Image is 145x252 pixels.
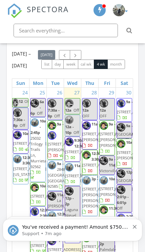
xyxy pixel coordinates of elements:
[107,60,125,69] button: month
[48,192,56,201] img: img_8559.jpeg
[13,166,46,177] span: [STREET_ADDRESS][US_STATE]
[30,207,39,216] img: img_0349.jpeg
[109,176,125,181] span: 10a - 12p
[84,79,96,87] a: Thursday
[82,151,116,173] a: 12:30p - 3:30p [STREET_ADDRESS]
[65,108,71,113] span: 12a
[13,141,46,146] span: [STREET_ADDRESS]
[38,88,46,97] a: Go to August 25, 2025
[13,98,18,107] img: img_7978.jpeg
[100,206,108,214] img: img_7978.jpeg
[22,131,39,136] span: 10a - 12p
[74,163,96,168] span: 11a - 12:30p
[100,176,108,185] img: img_2993.jpg
[99,175,115,205] a: 10a - 12p [STREET_ADDRESS][PERSON_NAME]
[91,176,104,181] span: 3p - 6p
[48,198,77,209] span: La [PERSON_NAME]
[13,154,28,185] a: 12:30p - 3:30p [STREET_ADDRESS][US_STATE]
[38,50,56,60] button: [DATE]
[40,207,54,218] span: 12:30p - 2:30p
[100,99,108,108] img: img_0349.jpeg
[94,60,108,69] button: 4 wk
[100,206,133,227] a: 11:30a - 2p [STREET_ADDRESS]
[30,207,64,229] a: 12:30p - 2:30p [STREET_ADDRESS]
[65,138,74,146] img: img_8559.jpeg
[100,176,133,203] a: 10a - 12p [STREET_ADDRESS][PERSON_NAME]
[65,99,74,108] img: img_7978.jpeg
[57,121,71,127] span: 9a - 12p
[82,186,116,208] span: [STREET_ADDRESS][PERSON_NAME][PERSON_NAME][PERSON_NAME]
[40,183,59,188] span: 10a - 1:15p
[82,175,98,216] a: 3p - 6p [STREET_ADDRESS][PERSON_NAME][PERSON_NAME][PERSON_NAME]
[30,183,39,192] img: img_7978.jpeg
[91,151,105,162] span: 12:30p - 3:30p
[30,136,46,169] span: 25032 Trilogy Trails Ln, Murrieta 92562
[82,176,91,185] img: img_2993.jpg
[8,16,19,26] img: Profile image for Support
[100,121,133,154] a: 9a - 12p [STREET_ADDRESS][PERSON_NAME][PERSON_NAME]
[12,48,38,71] h2: [DATE] – [DATE]
[48,161,86,189] a: 9a - 11:30a 28481 [GEOGRAPHIC_DATA], [GEOGRAPHIC_DATA] 92585
[48,141,81,152] span: [STREET_ADDRESS][PERSON_NAME]
[74,130,79,135] span: Off
[41,60,52,69] button: list
[22,155,36,166] span: 12:30p - 3:30p
[133,14,137,19] button: Dismiss notification
[65,163,98,184] a: 11a - 12:30p [STREET_ADDRESS]
[65,196,74,206] span: 12p - 2p
[125,88,133,97] a: Go to August 30, 2025
[65,173,98,178] span: [STREET_ADDRESS]
[117,123,125,132] img: img_8559.jpeg
[20,123,25,128] span: Off
[65,116,74,124] img: img_2993.jpg
[65,187,74,196] img: img_8559.jpeg
[18,98,23,107] span: 12a
[13,131,22,139] img: img_8559.jpeg
[109,157,116,167] span: 9a - 11a
[99,205,115,228] a: 11:30a - 2p [STREET_ADDRESS]
[82,131,116,142] span: [STREET_ADDRESS][PERSON_NAME]
[82,121,91,130] img: img_8559.jpeg
[109,121,123,127] span: 9a - 12p
[13,131,46,152] a: 10a - 12p [STREET_ADDRESS]
[117,194,129,205] span: 2:01p - 6:01p
[82,108,89,113] span: 12a
[30,99,44,116] span: 6a - 6p
[48,99,56,108] img: img_0349.jpeg
[107,88,116,97] a: Go to August 29, 2025
[7,10,69,23] a: SPECTORA
[119,79,129,87] a: Saturday
[126,99,140,104] span: 9a - 11a
[13,130,28,154] a: 10a - 12p [STREET_ADDRESS]
[70,50,81,60] button: Next
[65,124,74,135] span: 12a - 10p
[65,162,80,186] a: 11a - 12:30p [STREET_ADDRESS]
[3,9,142,32] div: message notification from Support, 7m ago. You've received a payment! Amount $750.00 Fee $0.00 Ne...
[73,88,81,97] a: Go to August 27, 2025
[54,113,60,118] span: Off
[65,137,80,162] a: 9:30a - 12:30p [STREET_ADDRESS]
[82,150,98,175] a: 12:30p - 3:30p [STREET_ADDRESS]
[90,88,98,97] a: Go to August 28, 2025
[65,138,98,160] a: 9:30a - 12:30p [STREET_ADDRESS]
[117,140,125,148] img: img_7978.jpeg
[24,99,30,104] span: Off
[13,155,46,183] a: 12:30p - 3:30p [STREET_ADDRESS][US_STATE]
[57,161,76,166] span: 9a - 11:30a
[30,118,46,177] a: 10a - 2:45p 25032 Trilogy Trails Ln, Murrieta 92562
[15,79,26,87] a: Sunday
[103,79,111,87] a: Friday
[57,192,73,197] span: 11a - 12p
[48,131,56,140] img: img_0349.jpeg
[82,151,91,159] img: img_7978.jpeg
[74,108,79,113] span: Off
[48,108,60,118] span: 7:30a - 8p
[47,120,63,160] a: 9a - 12p [STREET_ADDRESS][PERSON_NAME]
[22,15,129,21] p: You've received a payment! Amount $750.00 Fee $0.00 Net $750.00 Transaction # pi_3S0rXrK7snlDGpRF...
[63,60,78,69] button: week
[126,169,140,175] span: 12p - 2p
[65,163,74,171] img: img_2993.jpg
[32,79,45,87] a: Monday
[100,108,106,113] span: 12a
[99,120,115,156] a: 9a - 12p [STREET_ADDRESS][PERSON_NAME][PERSON_NAME]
